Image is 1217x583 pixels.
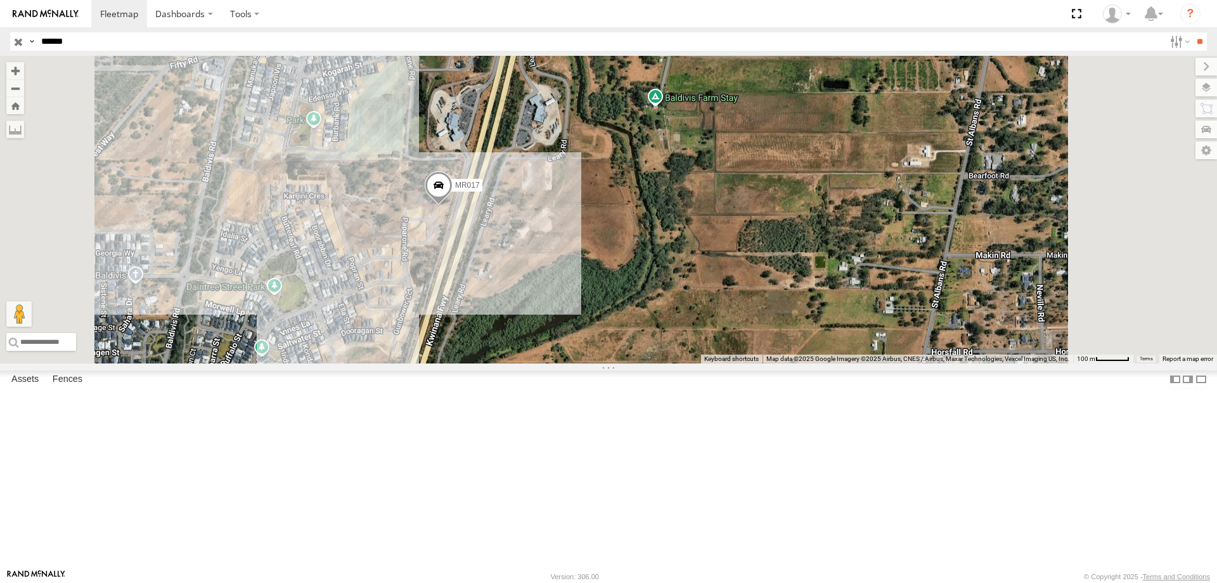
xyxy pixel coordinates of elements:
[1162,355,1213,362] a: Report a map error
[1169,370,1182,389] label: Dock Summary Table to the Left
[1182,370,1194,389] label: Dock Summary Table to the Right
[1140,357,1153,362] a: Terms (opens in new tab)
[1143,573,1210,580] a: Terms and Conditions
[455,181,480,190] span: MR017
[1180,4,1201,24] i: ?
[5,370,45,388] label: Assets
[1195,370,1207,389] label: Hide Summary Table
[7,570,65,583] a: Visit our Website
[1165,32,1192,51] label: Search Filter Options
[1195,141,1217,159] label: Map Settings
[1098,4,1135,23] div: Luke Walker
[1073,355,1133,364] button: Map scale: 100 m per 50 pixels
[46,370,89,388] label: Fences
[6,121,24,138] label: Measure
[1084,573,1210,580] div: © Copyright 2025 -
[551,573,599,580] div: Version: 306.00
[6,62,24,79] button: Zoom in
[1077,355,1095,362] span: 100 m
[6,301,32,327] button: Drag Pegman onto the map to open Street View
[13,10,79,18] img: rand-logo.svg
[704,355,759,364] button: Keyboard shortcuts
[766,355,1069,362] span: Map data ©2025 Google Imagery ©2025 Airbus, CNES / Airbus, Maxar Technologies, Vexcel Imaging US,...
[27,32,37,51] label: Search Query
[6,79,24,97] button: Zoom out
[6,97,24,114] button: Zoom Home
